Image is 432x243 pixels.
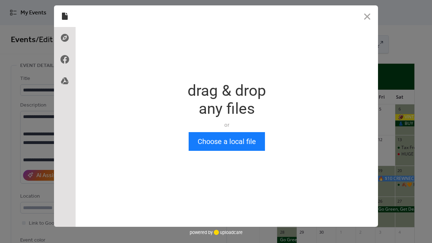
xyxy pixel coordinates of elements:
div: Google Drive [54,70,76,92]
div: Direct Link [54,27,76,49]
div: drag & drop any files [188,82,266,118]
div: powered by [190,227,243,238]
div: or [188,121,266,129]
a: uploadcare [213,230,243,235]
div: Facebook [54,49,76,70]
button: Close [356,5,378,27]
button: Choose a local file [189,132,265,151]
div: Local Files [54,5,76,27]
